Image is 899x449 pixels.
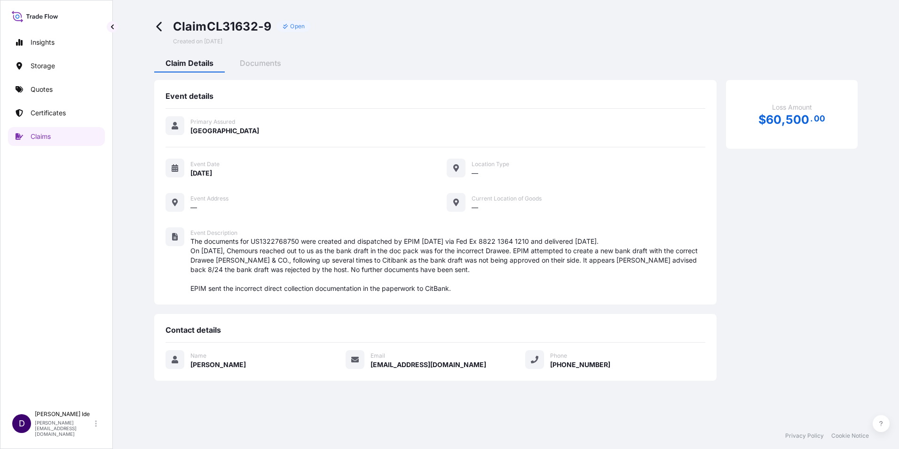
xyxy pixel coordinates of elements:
span: Claim CL31632-9 [173,19,272,34]
span: Contact details [166,325,221,335]
p: [PERSON_NAME][EMAIL_ADDRESS][DOMAIN_NAME] [35,420,93,437]
p: Claims [31,132,51,141]
span: $ [758,114,766,126]
p: [PERSON_NAME] Ide [35,410,93,418]
p: Storage [31,61,55,71]
span: Primary Assured [190,118,235,126]
p: Certificates [31,108,66,118]
p: Insights [31,38,55,47]
span: 500 [786,114,810,126]
span: Event Date [190,160,220,168]
a: Insights [8,33,105,52]
span: Name [190,352,206,360]
span: Email [371,352,385,360]
a: Storage [8,56,105,75]
span: 00 [814,116,825,121]
p: Open [290,23,305,30]
span: , [781,114,785,126]
span: [PERSON_NAME] [190,360,246,369]
span: [EMAIL_ADDRESS][DOMAIN_NAME] [371,360,486,369]
span: [DATE] [204,38,222,45]
span: Event Address [190,195,229,202]
span: — [472,203,478,212]
a: Quotes [8,80,105,99]
span: — [190,203,197,212]
span: [DATE] [190,168,212,178]
span: Event details [166,91,213,101]
span: Current Location of Goods [472,195,542,202]
span: D [19,419,25,428]
span: Loss Amount [772,103,812,112]
span: Created on [173,38,222,45]
span: Event Description [190,229,237,237]
span: Claim Details [166,58,213,68]
span: Documents [240,58,281,68]
a: Claims [8,127,105,146]
a: Privacy Policy [785,432,824,440]
span: 60 [766,114,781,126]
span: The documents for US1322768750 were created and dispatched by EPIM [DATE] via Fed Ex 8822 1364 12... [190,237,705,293]
a: Certificates [8,104,105,122]
span: Phone [550,352,567,360]
p: Quotes [31,85,53,94]
a: Cookie Notice [831,432,869,440]
span: Location Type [472,160,509,168]
span: [PHONE_NUMBER] [550,360,610,369]
span: [GEOGRAPHIC_DATA] [190,126,259,136]
span: — [472,168,478,178]
span: . [810,116,813,121]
